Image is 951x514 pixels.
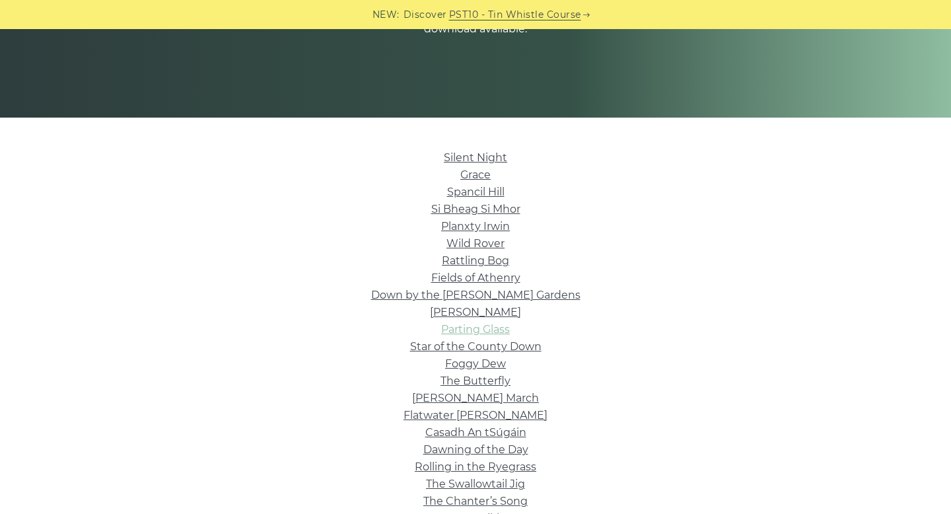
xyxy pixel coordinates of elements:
a: Spancil Hill [447,186,505,198]
a: The Swallowtail Jig [426,478,525,490]
a: Fields of Athenry [431,272,520,284]
a: Silent Night [444,151,507,164]
a: Star of the County Down [410,340,542,353]
a: Si­ Bheag Si­ Mhor [431,203,520,215]
a: Rattling Bog [442,254,509,267]
span: NEW: [372,7,400,22]
a: Parting Glass [441,323,510,336]
a: [PERSON_NAME] [430,306,521,318]
a: Rolling in the Ryegrass [415,460,536,473]
span: Discover [404,7,447,22]
a: Foggy Dew [445,357,506,370]
a: Planxty Irwin [441,220,510,233]
a: Casadh An tSúgáin [425,426,526,439]
a: [PERSON_NAME] March [412,392,539,404]
a: Dawning of the Day [423,443,528,456]
a: Down by the [PERSON_NAME] Gardens [371,289,581,301]
a: The Butterfly [440,375,511,387]
a: Flatwater [PERSON_NAME] [404,409,547,422]
a: PST10 - Tin Whistle Course [449,7,581,22]
a: Wild Rover [446,237,505,250]
a: The Chanter’s Song [423,495,528,507]
a: Grace [460,168,491,181]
